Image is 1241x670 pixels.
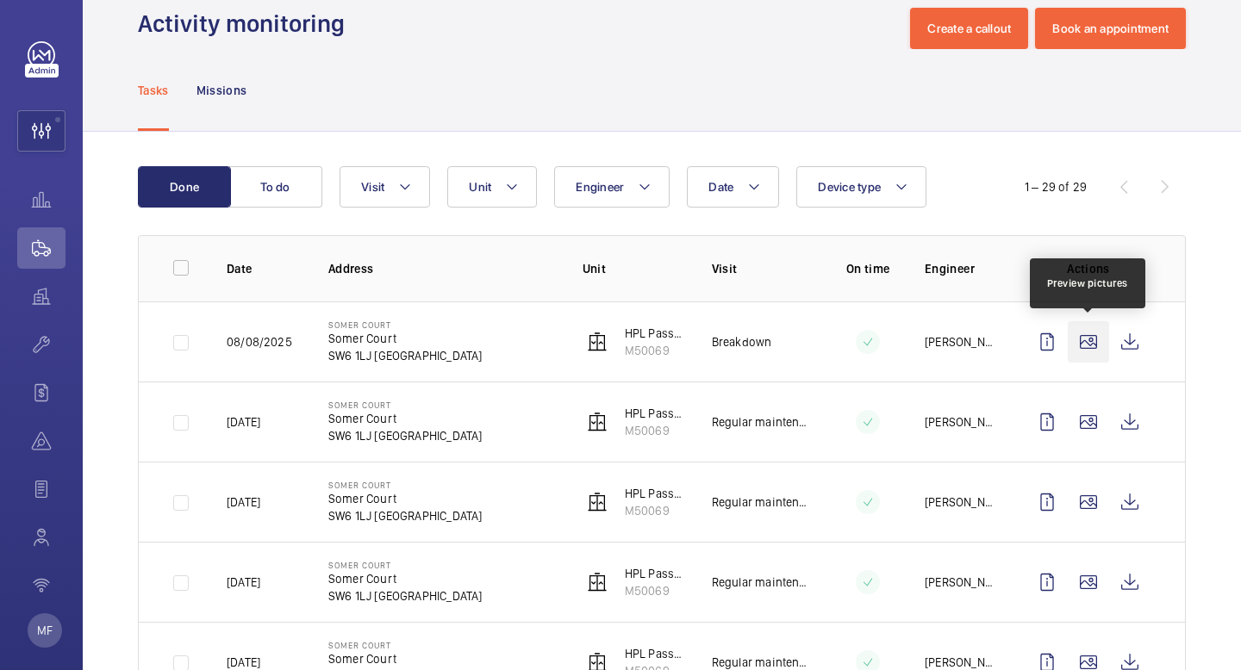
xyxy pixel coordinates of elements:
[138,82,169,99] p: Tasks
[447,166,537,208] button: Unit
[587,572,608,592] img: elevator.svg
[687,166,779,208] button: Date
[328,640,483,650] p: Somer Court
[328,560,483,570] p: Somer Court
[818,180,881,194] span: Device type
[925,413,999,431] p: [PERSON_NAME]
[587,412,608,432] img: elevator.svg
[328,427,483,444] p: SW6 1LJ [GEOGRAPHIC_DATA]
[227,413,260,431] p: [DATE]
[37,622,53,639] p: MF
[1047,276,1128,291] div: Preview pictures
[361,180,384,194] span: Visit
[328,650,483,667] p: Somer Court
[328,490,483,507] p: Somer Court
[1035,8,1186,49] button: Book an appointment
[328,507,483,524] p: SW6 1LJ [GEOGRAPHIC_DATA]
[576,180,624,194] span: Engineer
[1026,260,1151,277] p: Actions
[328,260,555,277] p: Address
[712,260,811,277] p: Visit
[910,8,1028,49] button: Create a callout
[583,260,684,277] p: Unit
[340,166,430,208] button: Visit
[712,333,772,351] p: Breakdown
[839,260,897,277] p: On time
[925,574,999,591] p: [PERSON_NAME]
[328,570,483,587] p: Somer Court
[1025,178,1087,195] div: 1 – 29 of 29
[925,333,999,351] p: [PERSON_NAME]
[925,493,999,511] p: [PERSON_NAME]
[625,502,684,519] p: M50069
[625,485,684,502] p: HPL Passenger Lift
[227,574,260,591] p: [DATE]
[328,480,483,490] p: Somer Court
[138,166,231,208] button: Done
[712,493,811,511] p: Regular maintenance
[328,587,483,605] p: SW6 1LJ [GEOGRAPHIC_DATA]
[625,645,684,662] p: HPL Passenger Lift
[587,492,608,512] img: elevator.svg
[328,319,483,330] p: Somer Court
[227,493,260,511] p: [DATE]
[469,180,491,194] span: Unit
[625,422,684,439] p: M50069
[708,180,733,194] span: Date
[138,8,355,40] h1: Activity monitoring
[227,260,301,277] p: Date
[328,400,483,410] p: Somer Court
[625,582,684,599] p: M50069
[328,330,483,347] p: Somer Court
[554,166,670,208] button: Engineer
[712,574,811,591] p: Regular maintenance
[796,166,926,208] button: Device type
[712,413,811,431] p: Regular maintenance
[925,260,999,277] p: Engineer
[625,405,684,422] p: HPL Passenger Lift
[229,166,322,208] button: To do
[328,410,483,427] p: Somer Court
[587,332,608,352] img: elevator.svg
[328,347,483,364] p: SW6 1LJ [GEOGRAPHIC_DATA]
[227,333,292,351] p: 08/08/2025
[625,565,684,582] p: HPL Passenger Lift
[196,82,247,99] p: Missions
[625,325,684,342] p: HPL Passenger Lift
[625,342,684,359] p: M50069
